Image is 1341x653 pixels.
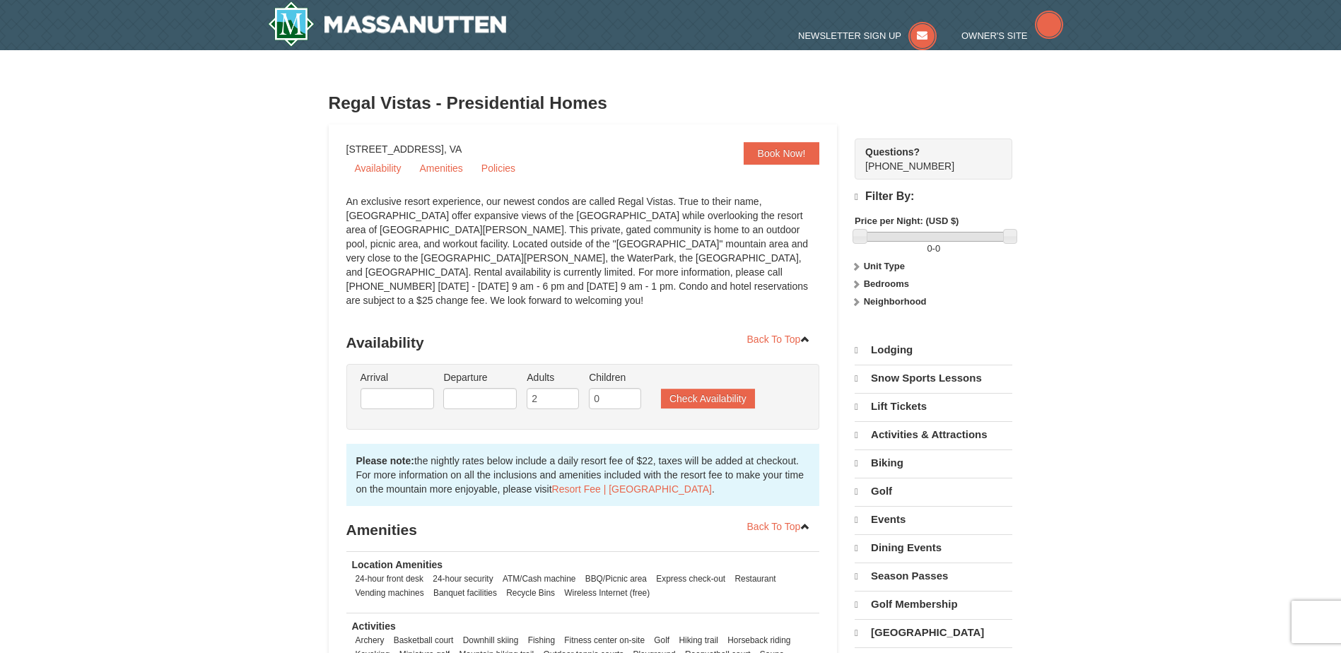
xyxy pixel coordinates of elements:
[525,633,558,647] li: Fishing
[352,620,396,632] strong: Activities
[329,89,1013,117] h3: Regal Vistas - Presidential Homes
[865,145,987,172] span: [PHONE_NUMBER]
[855,534,1012,561] a: Dining Events
[855,619,1012,646] a: [GEOGRAPHIC_DATA]
[855,365,1012,392] a: Snow Sports Lessons
[346,194,820,322] div: An exclusive resort experience, our newest condos are called Regal Vistas. True to their name, [G...
[499,572,580,586] li: ATM/Cash machine
[855,190,1012,204] h4: Filter By:
[650,633,673,647] li: Golf
[855,421,1012,448] a: Activities & Attractions
[927,243,932,254] span: 0
[798,30,901,41] span: Newsletter Sign Up
[527,370,579,384] label: Adults
[865,146,920,158] strong: Questions?
[346,516,820,544] h3: Amenities
[352,559,443,570] strong: Location Amenities
[268,1,507,47] img: Massanutten Resort Logo
[744,142,820,165] a: Book Now!
[855,337,1012,363] a: Lodging
[473,158,524,179] a: Policies
[552,483,712,495] a: Resort Fee | [GEOGRAPHIC_DATA]
[855,449,1012,476] a: Biking
[346,329,820,357] h3: Availability
[352,633,388,647] li: Archery
[346,158,410,179] a: Availability
[390,633,457,647] li: Basketball court
[855,216,959,226] strong: Price per Night: (USD $)
[731,572,779,586] li: Restaurant
[430,586,500,600] li: Banquet facilities
[429,572,496,586] li: 24-hour security
[561,633,648,647] li: Fitness center on-site
[738,516,820,537] a: Back To Top
[798,30,937,41] a: Newsletter Sign Up
[738,329,820,350] a: Back To Top
[675,633,722,647] li: Hiking trail
[864,296,927,307] strong: Neighborhood
[352,572,428,586] li: 24-hour front desk
[855,563,1012,589] a: Season Passes
[561,586,653,600] li: Wireless Internet (free)
[589,370,641,384] label: Children
[582,572,650,586] li: BBQ/Picnic area
[961,30,1028,41] span: Owner's Site
[352,586,428,600] li: Vending machines
[935,243,940,254] span: 0
[652,572,729,586] li: Express check-out
[503,586,558,600] li: Recycle Bins
[724,633,794,647] li: Horseback riding
[459,633,522,647] li: Downhill skiing
[443,370,517,384] label: Departure
[661,389,755,408] button: Check Availability
[864,261,905,271] strong: Unit Type
[855,478,1012,505] a: Golf
[961,30,1063,41] a: Owner's Site
[346,444,820,506] div: the nightly rates below include a daily resort fee of $22, taxes will be added at checkout. For m...
[356,455,414,466] strong: Please note:
[855,242,1012,256] label: -
[855,393,1012,420] a: Lift Tickets
[268,1,507,47] a: Massanutten Resort
[864,278,909,289] strong: Bedrooms
[411,158,471,179] a: Amenities
[855,506,1012,533] a: Events
[855,591,1012,618] a: Golf Membership
[361,370,434,384] label: Arrival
